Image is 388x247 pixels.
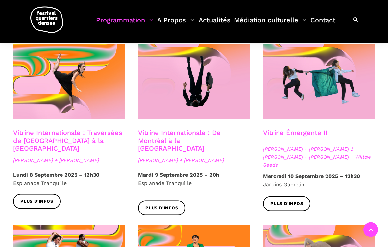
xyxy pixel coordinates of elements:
a: Actualités [199,14,230,34]
span: [PERSON_NAME] + [PERSON_NAME] & [PERSON_NAME] + [PERSON_NAME] + Willow Seeds [263,145,375,169]
a: A Propos [157,14,195,34]
a: Médiation culturelle [234,14,307,34]
a: Plus d'infos [138,201,185,215]
a: Vitrine Émergente II [263,129,327,137]
strong: Mercredi 10 Septembre 2025 – 12h30 [263,173,360,179]
strong: Lundi 8 Septembre 2025 – 12h30 [13,172,99,178]
span: [PERSON_NAME] + [PERSON_NAME] [13,156,125,164]
a: Contact [310,14,335,34]
span: Plus d'infos [145,205,178,212]
a: Plus d'infos [13,194,61,209]
span: Jardins Gamelin [263,181,304,188]
span: Plus d'infos [20,198,53,205]
span: [PERSON_NAME] + [PERSON_NAME] [138,156,250,164]
span: Esplanade Tranquille [13,180,67,186]
img: logo-fqd-med [30,7,63,33]
span: Plus d'infos [270,200,303,207]
a: Programmation [96,14,154,34]
span: Esplanade Tranquille [138,180,192,186]
a: Vitrine Internationale : De Montréal à la [GEOGRAPHIC_DATA] [138,129,221,152]
strong: Mardi 9 Septembre 2025 – 20h [138,172,219,178]
a: Plus d'infos [263,196,310,211]
a: Vitrine Internationale : Traversées de [GEOGRAPHIC_DATA] à la [GEOGRAPHIC_DATA] [13,129,122,152]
